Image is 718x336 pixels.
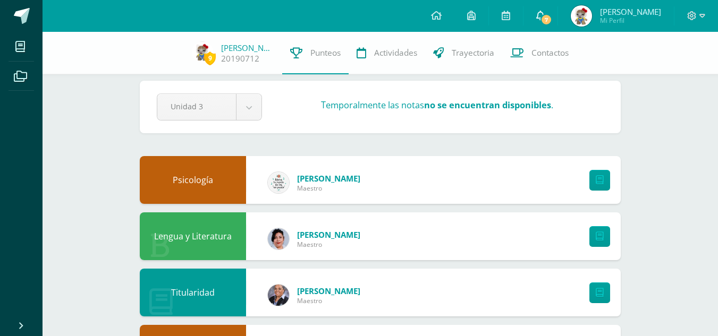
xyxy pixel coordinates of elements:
strong: no se encuentran disponibles [424,99,551,111]
img: ff52b7a7aeb8409a6dc0d715e3e85e0f.png [268,228,289,249]
a: Punteos [282,32,349,74]
a: Contactos [502,32,577,74]
div: Titularidad [140,269,246,316]
a: Trayectoria [425,32,502,74]
a: 20190712 [221,53,259,64]
a: Actividades [349,32,425,74]
div: Lengua y Literatura [140,212,246,260]
img: 49d793a20bb9bd3f844107282e752ddd.png [571,5,592,27]
span: [PERSON_NAME] [297,286,360,296]
div: Psicología [140,156,246,204]
img: 6d997b708352de6bfc4edc446c29d722.png [268,172,289,193]
img: 9e49cc04fe5cda7a3ba5b17913702b06.png [268,285,289,306]
span: Contactos [531,47,569,58]
h3: Temporalmente las notas . [321,99,553,111]
span: Mi Perfil [600,16,661,25]
span: [PERSON_NAME] [297,229,360,240]
span: Trayectoria [452,47,494,58]
span: 9 [204,51,216,65]
span: Maestro [297,296,360,305]
span: [PERSON_NAME] [297,173,360,184]
span: Actividades [374,47,417,58]
span: Punteos [310,47,341,58]
span: Maestro [297,184,360,193]
span: 7 [540,14,552,25]
span: Unidad 3 [171,94,223,119]
img: 49d793a20bb9bd3f844107282e752ddd.png [192,41,213,63]
a: [PERSON_NAME] [221,42,274,53]
span: [PERSON_NAME] [600,6,661,17]
span: Maestro [297,240,360,249]
a: Unidad 3 [157,94,261,120]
